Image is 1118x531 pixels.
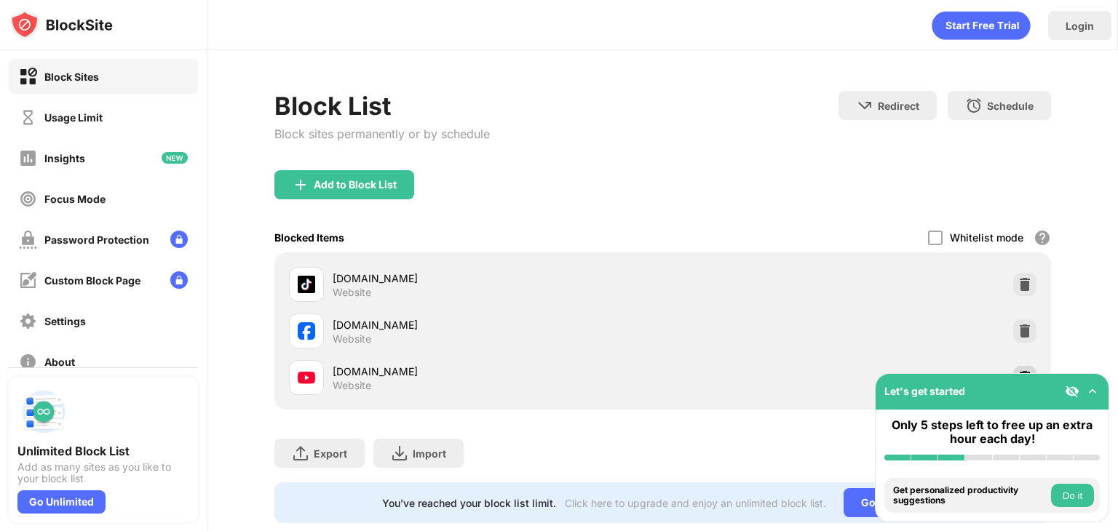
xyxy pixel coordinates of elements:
[884,418,1100,446] div: Only 5 steps left to free up an extra hour each day!
[170,271,188,289] img: lock-menu.svg
[44,315,86,327] div: Settings
[1051,484,1094,507] button: Do it
[19,68,37,86] img: block-on.svg
[950,231,1023,244] div: Whitelist mode
[565,497,826,509] div: Click here to upgrade and enjoy an unlimited block list.
[19,231,37,249] img: password-protection-off.svg
[10,10,113,39] img: logo-blocksite.svg
[1065,384,1079,399] img: eye-not-visible.svg
[382,497,556,509] div: You’ve reached your block list limit.
[298,369,315,386] img: favicons
[314,447,347,460] div: Export
[878,100,919,112] div: Redirect
[19,353,37,371] img: about-off.svg
[333,271,662,286] div: [DOMAIN_NAME]
[274,231,344,244] div: Blocked Items
[884,385,965,397] div: Let's get started
[44,71,99,83] div: Block Sites
[298,276,315,293] img: favicons
[987,100,1034,112] div: Schedule
[893,485,1047,506] div: Get personalized productivity suggestions
[274,127,490,141] div: Block sites permanently or by schedule
[19,271,37,290] img: customize-block-page-off.svg
[844,488,943,517] div: Go Unlimited
[333,379,371,392] div: Website
[333,332,371,346] div: Website
[44,233,149,246] div: Password Protection
[333,286,371,299] div: Website
[17,386,70,438] img: push-block-list.svg
[19,149,37,167] img: insights-off.svg
[19,190,37,208] img: focus-off.svg
[17,490,106,514] div: Go Unlimited
[44,356,75,368] div: About
[44,111,103,124] div: Usage Limit
[274,91,490,121] div: Block List
[932,11,1031,40] div: animation
[17,461,189,484] div: Add as many sites as you like to your block list
[314,179,397,191] div: Add to Block List
[162,152,188,164] img: new-icon.svg
[1085,384,1100,399] img: omni-setup-toggle.svg
[44,274,140,287] div: Custom Block Page
[17,444,189,458] div: Unlimited Block List
[170,231,188,248] img: lock-menu.svg
[19,312,37,330] img: settings-off.svg
[19,108,37,127] img: time-usage-off.svg
[44,193,106,205] div: Focus Mode
[1066,20,1094,32] div: Login
[413,447,446,460] div: Import
[44,152,85,164] div: Insights
[298,322,315,340] img: favicons
[333,364,662,379] div: [DOMAIN_NAME]
[333,317,662,332] div: [DOMAIN_NAME]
